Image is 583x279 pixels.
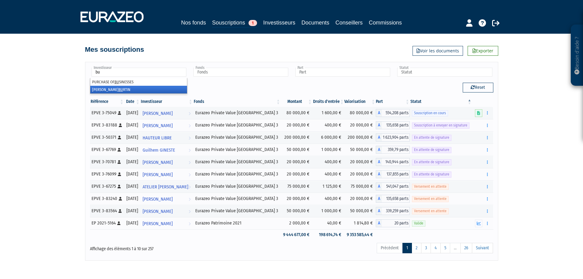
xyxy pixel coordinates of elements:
td: 50 000,00 € [344,144,376,156]
div: Eurazeo Private Value [GEOGRAPHIC_DATA] 3 [195,122,278,128]
i: [Français] Personne physique [118,172,121,176]
td: 20 000,00 € [344,156,376,168]
a: ATELIER [PERSON_NAME] [140,180,193,193]
span: [PERSON_NAME] [143,157,173,168]
div: [DATE] [126,146,138,153]
td: 20 000,00 € [281,119,312,131]
a: Investisseurs [263,18,295,27]
span: En attente de signature [412,172,451,177]
div: Eurazeo Private Value [GEOGRAPHIC_DATA] 3 [195,134,278,141]
div: Affichage des éléments 1 à 10 sur 257 [90,242,253,252]
a: Guilhem GINESTE [140,144,193,156]
i: [Français] Personne physique [118,209,122,213]
a: Nos fonds [181,18,206,27]
td: 198 614,74 € [312,229,345,240]
span: 137,855 parts [382,170,410,178]
a: [PERSON_NAME] [140,205,193,217]
div: EPVE 3-70781 [92,159,122,165]
a: 5 [440,243,450,253]
div: EPVE 3-76099 [92,171,122,177]
td: 75 000,00 € [344,180,376,193]
th: Part: activer pour trier la colonne par ordre croissant [376,96,410,107]
div: EPVE 3-83240 [92,195,122,202]
td: 1 000,00 € [312,144,345,156]
i: [Français] Personne physique [118,111,121,115]
div: EPVE 3-83188 [92,122,122,128]
img: 1732889491-logotype_eurazeo_blanc_rvb.png [80,11,144,22]
i: Voir l'investisseur [189,145,191,156]
span: [PERSON_NAME] [143,218,173,229]
td: 80 000,00 € [281,107,312,119]
i: Voir l'investisseur [189,157,191,168]
td: 20 000,00 € [344,193,376,205]
td: 20 000,00 € [344,168,376,180]
span: En attente de signature [412,147,451,153]
span: HAUTEUR LIBRE [143,132,172,144]
div: [DATE] [126,183,138,190]
span: Versement en attente [412,184,449,190]
h4: Mes souscriptions [85,46,144,53]
div: EPVE 3-67275 [92,183,122,190]
span: A [376,134,382,141]
button: Reset [463,83,493,92]
a: [PERSON_NAME] [140,119,193,131]
span: A [376,146,382,154]
span: 135,658 parts [382,121,410,129]
td: 400,00 € [312,156,345,168]
div: [DATE] [126,122,138,128]
span: 20 parts [382,219,410,227]
td: 40,00 € [312,217,345,229]
td: 1 125,00 € [312,180,345,193]
td: 200 000,00 € [281,131,312,144]
div: [DATE] [126,159,138,165]
div: A - Eurazeo Private Value Europe 3 [376,146,410,154]
a: Souscriptions1 [212,18,257,28]
a: 26 [460,243,472,253]
div: Eurazeo Private Value [GEOGRAPHIC_DATA] 3 [195,146,278,153]
a: Conseillers [335,18,363,27]
i: [Français] Personne physique [118,160,121,164]
td: 50 000,00 € [344,205,376,217]
li: [PERSON_NAME] RTIN [90,86,187,93]
div: Eurazeo Private Value [GEOGRAPHIC_DATA] 3 [195,159,278,165]
span: Guilhem GINESTE [143,145,175,156]
td: 1 000,00 € [312,205,345,217]
td: 6 000,00 € [312,131,345,144]
td: 200 000,00 € [344,131,376,144]
i: Voir l'investisseur [189,120,191,131]
div: [DATE] [126,208,138,214]
td: 9 353 585,44 € [344,229,376,240]
div: A - Eurazeo Private Value Europe 3 [376,109,410,117]
i: Voir l'investisseur [189,218,191,229]
i: Voir l'investisseur [189,194,191,205]
td: 1 814,80 € [344,217,376,229]
div: EPVE 3-50371 [92,134,122,141]
span: 339,259 parts [382,207,410,215]
div: A - Eurazeo Private Value Europe 3 [376,195,410,203]
em: BU [118,87,123,92]
div: Eurazeo Private Value [GEOGRAPHIC_DATA] 3 [195,195,278,202]
div: Eurazeo Patrimoine 2021 [195,220,278,226]
a: [PERSON_NAME] [140,156,193,168]
span: A [376,121,382,129]
p: Besoin d'aide ? [574,28,581,83]
span: 1 [249,20,257,26]
div: EPVE 3-67769 [92,146,122,153]
a: 2 [412,243,421,253]
span: 1 623,904 parts [382,134,410,141]
span: Souscription en cours [412,110,448,116]
a: Exporter [468,46,498,56]
a: [PERSON_NAME] [140,217,193,229]
a: HAUTEUR LIBRE [140,131,193,144]
div: A - Eurazeo Patrimoine 2021 [376,219,410,227]
a: [PERSON_NAME] [140,193,193,205]
span: Valide [412,221,425,226]
span: A [376,170,382,178]
div: Eurazeo Private Value [GEOGRAPHIC_DATA] 3 [195,183,278,190]
em: BU [114,80,119,84]
th: Investisseur: activer pour trier la colonne par ordre croissant [140,96,193,107]
span: En attente de signature [412,135,451,141]
th: Statut : activer pour trier la colonne par ordre d&eacute;croissant [410,96,472,107]
span: A [376,158,382,166]
a: [PERSON_NAME] [140,168,193,180]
